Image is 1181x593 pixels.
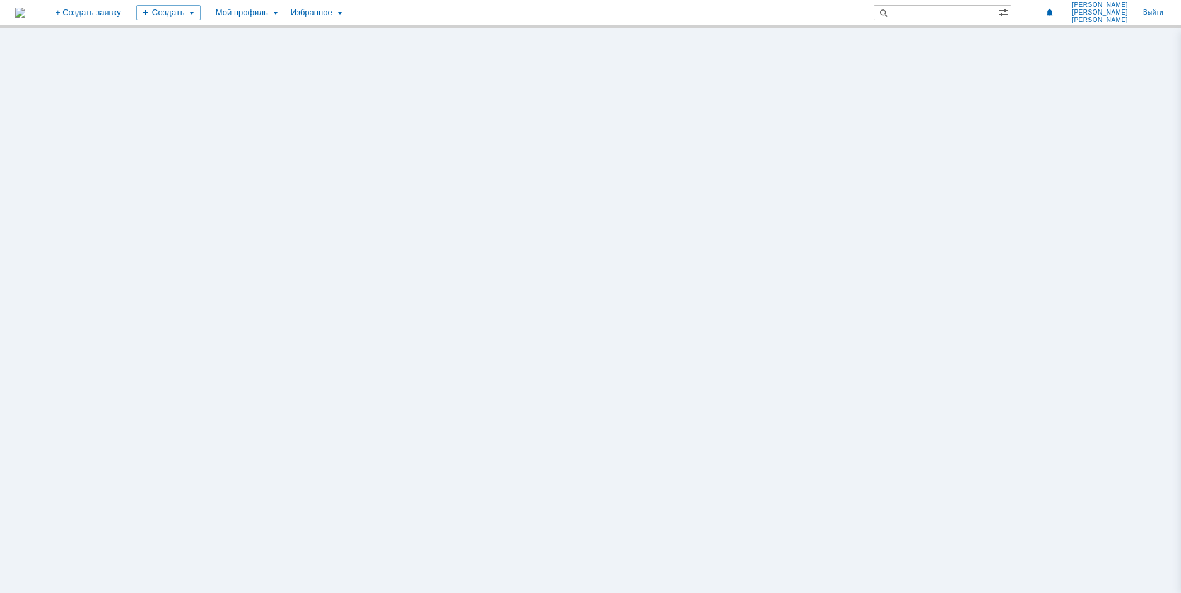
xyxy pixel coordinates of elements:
span: Расширенный поиск [998,6,1011,18]
img: logo [15,8,25,18]
span: [PERSON_NAME] [1072,9,1128,16]
span: [PERSON_NAME] [1072,16,1128,24]
span: [PERSON_NAME] [1072,1,1128,9]
div: Создать [136,5,201,20]
a: Перейти на домашнюю страницу [15,8,25,18]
